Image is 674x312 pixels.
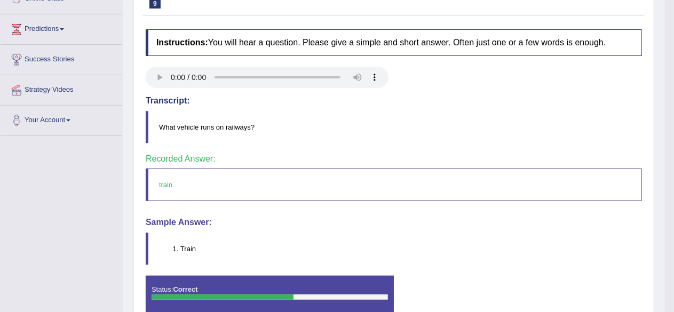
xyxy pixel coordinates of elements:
h4: You will hear a question. Please give a simple and short answer. Often just one or a few words is... [146,29,642,56]
b: Instructions: [156,38,208,47]
li: Train [180,244,641,254]
h4: Recorded Answer: [146,154,642,164]
a: Your Account [1,106,122,132]
h4: Sample Answer: [146,218,642,227]
strong: Correct [173,285,197,293]
a: Strategy Videos [1,75,122,102]
blockquote: What vehicle runs on railways? [146,111,642,143]
a: Predictions [1,14,122,41]
blockquote: train [146,169,642,201]
h4: Transcript: [146,96,642,106]
a: Success Stories [1,45,122,71]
